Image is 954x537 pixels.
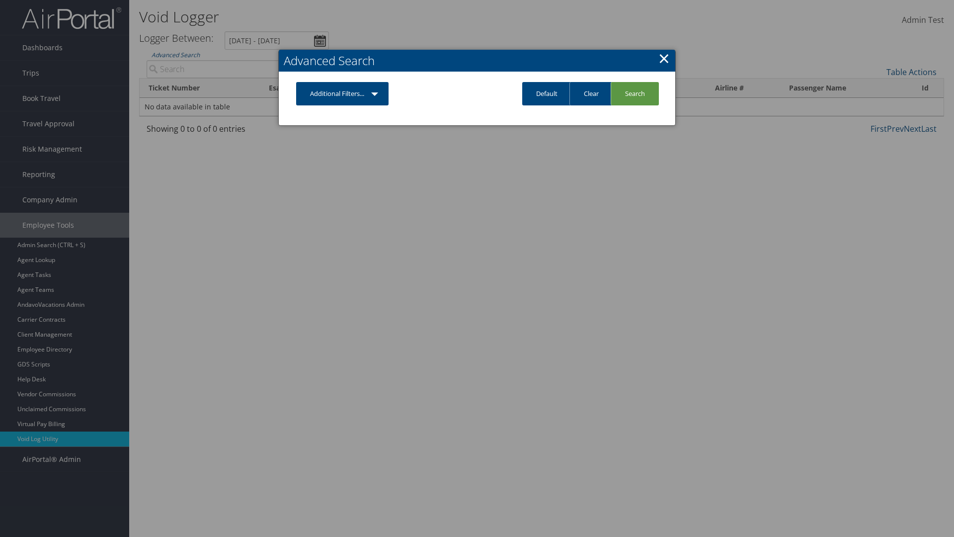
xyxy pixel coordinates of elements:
a: Search [611,82,659,105]
h2: Advanced Search [279,50,675,72]
a: Additional Filters... [296,82,389,105]
a: Default [522,82,571,105]
a: Clear [569,82,613,105]
a: Close [658,48,670,68]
